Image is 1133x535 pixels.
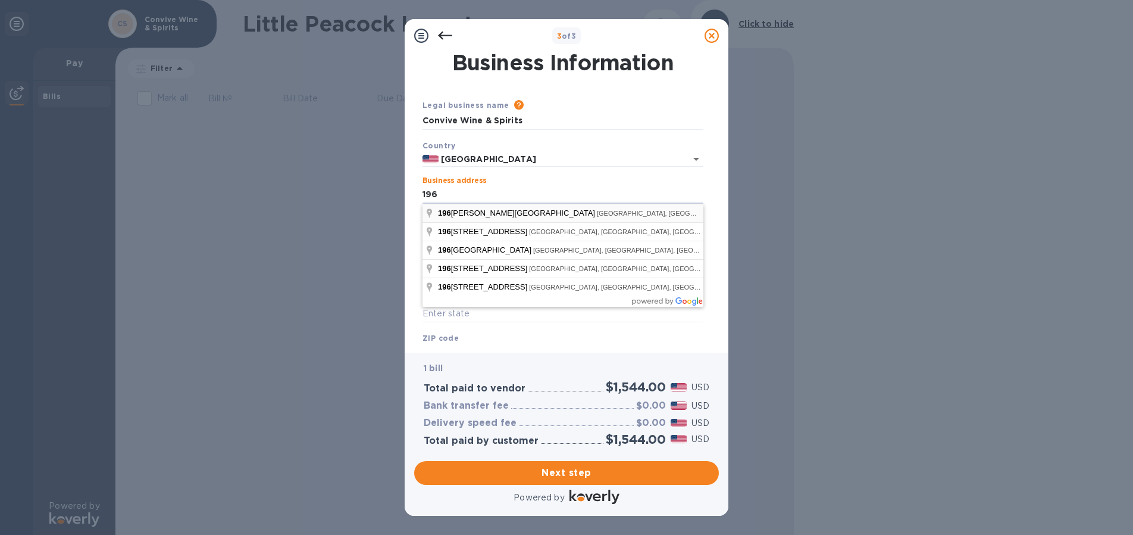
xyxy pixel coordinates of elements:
p: Powered by [514,492,564,504]
h1: Business Information [420,50,706,75]
span: [STREET_ADDRESS] [438,282,529,291]
b: Country [422,141,456,150]
span: [GEOGRAPHIC_DATA], [GEOGRAPHIC_DATA], [GEOGRAPHIC_DATA] [529,228,741,235]
h3: Total paid by customer [424,436,539,447]
span: Next step [424,466,709,480]
span: [STREET_ADDRESS] [438,264,529,273]
label: Business address [422,178,486,185]
input: Enter state [422,305,703,323]
p: USD [691,381,709,394]
input: Enter address [422,186,703,204]
h3: $0.00 [636,418,666,429]
span: [STREET_ADDRESS] [438,227,529,236]
b: Legal business name [422,101,509,110]
span: 196 [438,264,451,273]
img: USD [671,435,687,443]
p: USD [691,433,709,446]
h3: Total paid to vendor [424,383,525,394]
span: [GEOGRAPHIC_DATA], [GEOGRAPHIC_DATA], [GEOGRAPHIC_DATA] [529,265,741,272]
span: [PERSON_NAME][GEOGRAPHIC_DATA] [438,209,597,217]
span: [GEOGRAPHIC_DATA] [438,245,533,254]
p: USD [691,400,709,412]
span: 196 [438,209,451,217]
span: 196 [438,282,451,291]
span: 196 [438,245,451,254]
b: ZIP code [422,334,459,343]
span: [GEOGRAPHIC_DATA], [GEOGRAPHIC_DATA], [GEOGRAPHIC_DATA] [529,284,741,291]
h3: Bank transfer fee [424,400,509,412]
h3: Delivery speed fee [424,418,517,429]
input: Select country [439,152,670,167]
img: USD [671,419,687,427]
p: USD [691,417,709,430]
button: Open [688,151,705,167]
h2: $1,544.00 [606,432,666,447]
img: US [422,155,439,163]
img: USD [671,383,687,391]
span: 3 [557,32,562,41]
b: of 3 [557,32,577,41]
img: USD [671,402,687,410]
span: 196 [438,227,451,236]
input: Enter legal business name [422,112,703,130]
span: [GEOGRAPHIC_DATA], [GEOGRAPHIC_DATA], [GEOGRAPHIC_DATA] [597,210,809,217]
b: 1 bill [424,363,443,373]
img: Logo [569,490,619,504]
button: Next step [414,461,719,485]
h2: $1,544.00 [606,380,666,394]
span: [GEOGRAPHIC_DATA], [GEOGRAPHIC_DATA], [GEOGRAPHIC_DATA] [533,247,745,254]
h3: $0.00 [636,400,666,412]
